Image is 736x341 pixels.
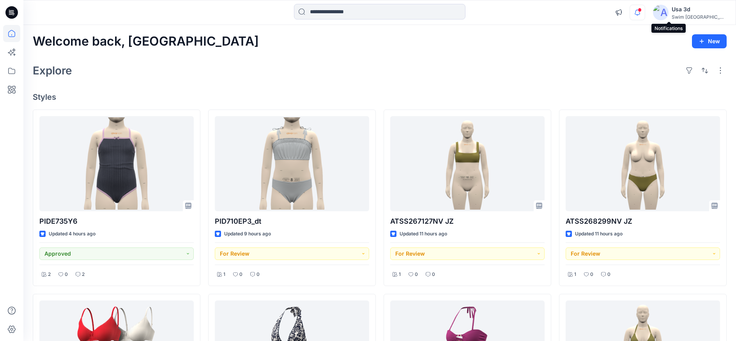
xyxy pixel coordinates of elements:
button: New [692,34,727,48]
a: PID710EP3_dt [215,116,369,211]
h2: Explore [33,64,72,77]
p: 0 [432,270,435,279]
p: PIDE735Y6 [39,216,194,227]
a: ATSS268299NV JZ [566,116,720,211]
h2: Welcome back, [GEOGRAPHIC_DATA] [33,34,259,49]
div: Usa 3d [672,5,726,14]
p: Updated 9 hours ago [224,230,271,238]
div: Swim [GEOGRAPHIC_DATA] [672,14,726,20]
p: 0 [257,270,260,279]
p: ATSS268299NV JZ [566,216,720,227]
p: 0 [65,270,68,279]
p: 0 [590,270,593,279]
p: Updated 11 hours ago [400,230,447,238]
p: Updated 4 hours ago [49,230,96,238]
img: avatar [653,5,669,20]
p: 1 [223,270,225,279]
a: ATSS267127NV JZ [390,116,545,211]
p: 0 [239,270,242,279]
p: 1 [574,270,576,279]
p: 0 [415,270,418,279]
p: PID710EP3_dt [215,216,369,227]
p: Updated 11 hours ago [575,230,623,238]
p: 1 [399,270,401,279]
p: ATSS267127NV JZ [390,216,545,227]
a: PIDE735Y6 [39,116,194,211]
h4: Styles [33,92,727,102]
p: 2 [82,270,85,279]
p: 2 [48,270,51,279]
p: 0 [607,270,610,279]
